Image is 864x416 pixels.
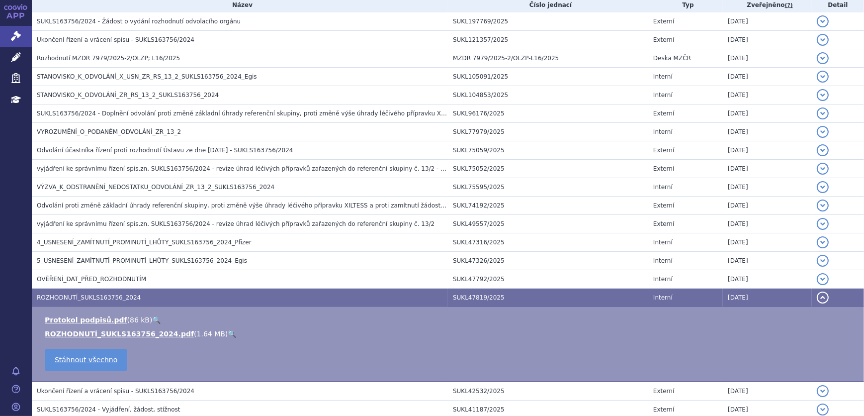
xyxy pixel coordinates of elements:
[448,31,648,49] td: SUKL121357/2025
[45,330,194,338] a: ROZHODNUTÍ_SUKLS163756_2024.pdf
[448,141,648,160] td: SUKL75059/2025
[723,215,812,233] td: [DATE]
[37,92,219,99] span: STANOVISKO_K_ODVOLÁNÍ_ZR_RS_13_2_SUKLS163756_2024
[723,289,812,307] td: [DATE]
[448,215,648,233] td: SUKL49557/2025
[723,233,812,252] td: [DATE]
[45,316,127,324] a: Protokol podpisů.pdf
[448,86,648,104] td: SUKL104853/2025
[37,128,181,135] span: VYROZUMĚNÍ_O_PODANÉM_ODVOLÁNÍ_ZR_13_2
[723,178,812,197] td: [DATE]
[817,292,829,304] button: detail
[723,270,812,289] td: [DATE]
[448,382,648,401] td: SUKL42532/2025
[37,388,194,395] span: Ukončení řízení a vrácení spisu - SUKLS163756/2024
[723,160,812,178] td: [DATE]
[723,12,812,31] td: [DATE]
[228,330,236,338] a: 🔍
[45,315,854,325] li: ( )
[448,104,648,123] td: SUKL96176/2025
[653,73,673,80] span: Interní
[723,86,812,104] td: [DATE]
[653,257,673,264] span: Interní
[817,385,829,397] button: detail
[817,273,829,285] button: detail
[723,49,812,68] td: [DATE]
[448,68,648,86] td: SUKL105091/2025
[653,165,674,172] span: Externí
[653,128,673,135] span: Interní
[723,197,812,215] td: [DATE]
[817,144,829,156] button: detail
[817,404,829,416] button: detail
[37,18,241,25] span: SUKLS163756/2024 - Žádost o vydání rozhodnutí odvolacího orgánu
[817,163,829,175] button: detail
[817,126,829,138] button: detail
[37,406,180,413] span: SUKLS163756/2024 - Vyjádření, žádost, stížnost
[448,252,648,270] td: SUKL47326/2025
[37,73,257,80] span: STANOVISKO_K_ODVOLÁNÍ_X_USN_ZR_RS_13_2_SUKLS163756_2024_Egis
[197,330,225,338] span: 1.64 MB
[152,316,161,324] a: 🔍
[653,406,674,413] span: Externí
[653,239,673,246] span: Interní
[130,316,150,324] span: 86 kB
[723,252,812,270] td: [DATE]
[817,34,829,46] button: detail
[37,184,274,191] span: VÝZVA_K_ODSTRANĚNÍ_NEDOSTATKU_ODVOLÁNÍ_ZR_13_2_SUKLS163756_2024
[37,220,434,227] span: vyjádření ke správnímu řízení spis.zn. SUKLS163756/2024 - revize úhrad léčivých přípravků zařazen...
[37,294,141,301] span: ROZHODNUTÍ_SUKLS163756_2024
[817,52,829,64] button: detail
[37,165,516,172] span: vyjádření ke správnímu řízení spis.zn. SUKLS163756/2024 - revize úhrad léčivých přípravků zařazen...
[45,329,854,339] li: ( )
[653,388,674,395] span: Externí
[448,233,648,252] td: SUKL47316/2025
[817,218,829,230] button: detail
[653,92,673,99] span: Interní
[45,349,127,371] a: Stáhnout všechno
[448,197,648,215] td: SUKL74192/2025
[817,255,829,267] button: detail
[817,15,829,27] button: detail
[37,36,194,43] span: Ukončení řízení a vrácení spisu - SUKLS163756/2024
[817,200,829,211] button: detail
[37,110,621,117] span: SUKLS163756/2024 - Doplnění odvolání proti změně základní úhrady referenční skupiny, proti změně ...
[448,160,648,178] td: SUKL75052/2025
[817,89,829,101] button: detail
[37,239,252,246] span: 4_USNESENÍ_ZAMÍTNUTÍ_PROMINUTÍ_LHŮTY_SUKLS163756_2024_Pfizer
[653,18,674,25] span: Externí
[723,382,812,401] td: [DATE]
[448,289,648,307] td: SUKL47819/2025
[37,257,247,264] span: 5_USNESENÍ_ZAMÍTNUTÍ_PROMINUTÍ_LHŮTY_SUKLS163756_2024_Egis
[817,71,829,83] button: detail
[653,294,673,301] span: Interní
[653,36,674,43] span: Externí
[723,68,812,86] td: [DATE]
[448,270,648,289] td: SUKL47792/2025
[723,123,812,141] td: [DATE]
[653,110,674,117] span: Externí
[723,104,812,123] td: [DATE]
[448,123,648,141] td: SUKL77979/2025
[37,147,293,154] span: Odvolání účastníka řízení proti rozhodnutí Ústavu ze dne 7. února 2025 - SUKLS163756/2024
[653,202,674,209] span: Externí
[723,31,812,49] td: [DATE]
[37,276,146,283] span: OVĚŘENÍ_DAT_PŘED_ROZHODNUTÍM
[723,141,812,160] td: [DATE]
[817,107,829,119] button: detail
[37,55,180,62] span: Rozhodnutí MZDR 7979/2025-2/OLZP; L16/2025
[653,184,673,191] span: Interní
[653,220,674,227] span: Externí
[817,181,829,193] button: detail
[653,276,673,283] span: Interní
[653,147,674,154] span: Externí
[448,12,648,31] td: SUKL197769/2025
[817,236,829,248] button: detail
[448,49,648,68] td: MZDR 7979/2025-2/OLZP-L16/2025
[448,178,648,197] td: SUKL75595/2025
[785,2,793,9] abbr: (?)
[37,202,590,209] span: Odvolání proti změně základní úhrady referenční skupiny, proti změně výše úhrady léčivého příprav...
[653,55,691,62] span: Deska MZČR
